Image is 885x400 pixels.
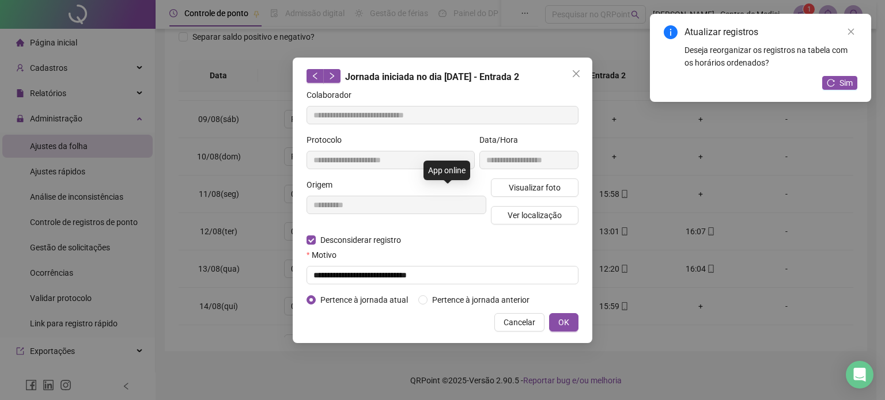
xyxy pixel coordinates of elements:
span: Visualizar foto [509,181,561,194]
span: right [328,72,336,80]
span: Ver localização [508,209,562,222]
span: Pertence à jornada atual [316,294,413,306]
span: OK [558,316,569,329]
span: close [572,69,581,78]
label: Colaborador [307,89,359,101]
span: Desconsiderar registro [316,234,406,246]
label: Motivo [307,249,344,261]
span: info-circle [664,25,678,39]
button: Sim [822,76,857,90]
span: close [847,28,855,36]
div: Atualizar registros [684,25,857,39]
span: Pertence à jornada anterior [428,294,534,306]
button: Cancelar [494,313,544,332]
div: Deseja reorganizar os registros na tabela com os horários ordenados? [684,44,857,69]
div: App online [423,161,470,180]
button: left [307,69,324,83]
span: left [311,72,319,80]
div: Jornada iniciada no dia [DATE] - Entrada 2 [307,69,578,84]
button: Close [567,64,585,83]
label: Origem [307,178,340,191]
button: Visualizar foto [491,178,578,197]
span: Cancelar [504,316,535,329]
label: Data/Hora [479,134,525,146]
a: Close [845,25,857,38]
button: OK [549,313,578,332]
span: Sim [839,77,853,89]
div: Open Intercom Messenger [846,361,873,388]
button: right [323,69,341,83]
span: reload [827,79,835,87]
label: Protocolo [307,134,349,146]
button: Ver localização [491,206,578,224]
